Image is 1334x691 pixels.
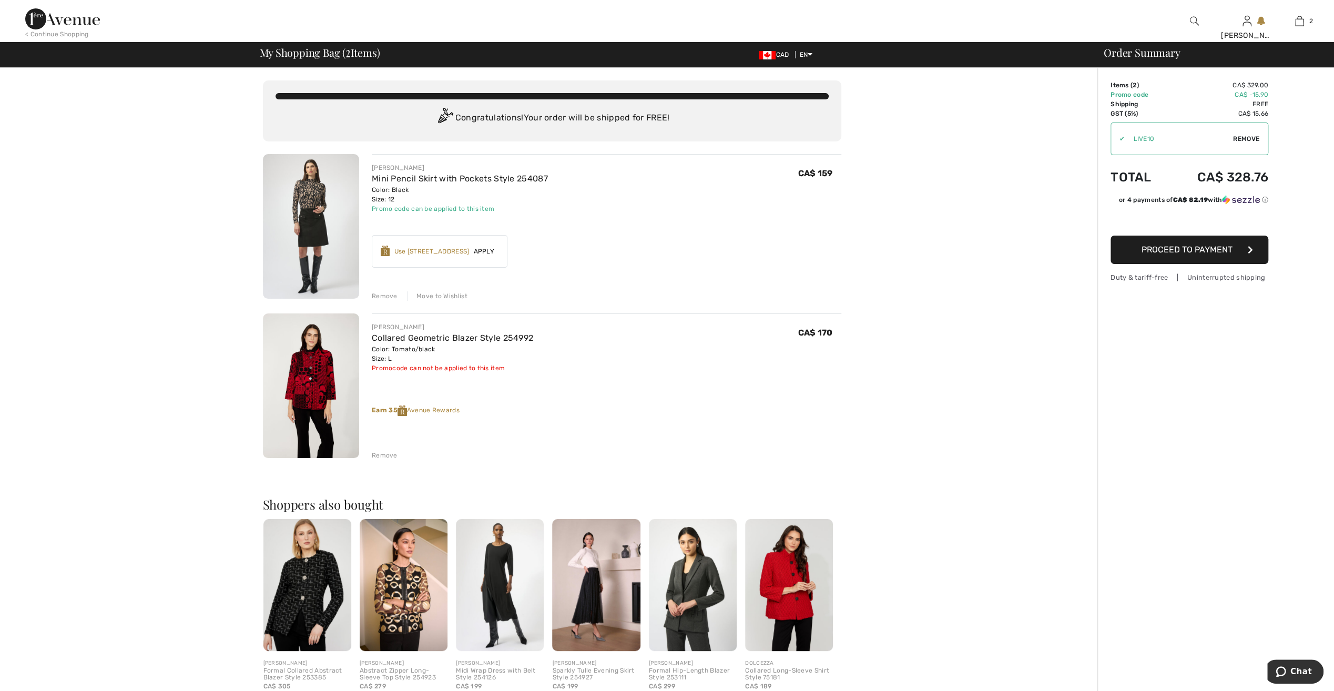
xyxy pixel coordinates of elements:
[1168,80,1268,90] td: CA$ 329.00
[798,168,832,178] span: CA$ 159
[759,51,793,58] span: CAD
[263,313,359,458] img: Collared Geometric Blazer Style 254992
[360,659,447,667] div: [PERSON_NAME]
[263,667,351,682] div: Formal Collared Abstract Blazer Style 253385
[276,108,829,129] div: Congratulations! Your order will be shipped for FREE!
[456,519,544,651] img: Midi Wrap Dress with Belt Style 254126
[263,498,841,511] h2: Shoppers also bought
[263,519,351,651] img: Formal Collared Abstract Blazer Style 253385
[1190,15,1199,27] img: search the website
[1274,15,1325,27] a: 2
[456,667,544,682] div: Midi Wrap Dress with Belt Style 254126
[372,363,533,373] div: Promocode can not be applied to this item
[1267,659,1323,686] iframe: Opens a widget where you can chat to one of our agents
[372,405,841,416] div: Avenue Rewards
[345,45,351,58] span: 2
[263,659,351,667] div: [PERSON_NAME]
[1168,109,1268,118] td: CA$ 15.66
[1222,195,1260,205] img: Sezzle
[1111,195,1268,208] div: or 4 payments ofCA$ 82.19withSezzle Click to learn more about Sezzle
[1111,272,1268,282] div: Duty & tariff-free | Uninterrupted shipping
[649,659,737,667] div: [PERSON_NAME]
[456,659,544,667] div: [PERSON_NAME]
[649,519,737,651] img: Formal Hip-Length Blazer Style 253111
[372,333,533,343] a: Collared Geometric Blazer Style 254992
[1173,196,1208,204] span: CA$ 82.19
[1111,236,1268,264] button: Proceed to Payment
[456,683,482,690] span: CA$ 199
[649,683,675,690] span: CA$ 299
[408,291,467,301] div: Move to Wishlist
[372,344,533,363] div: Color: Tomato/black Size: L
[434,108,455,129] img: Congratulation2.svg
[372,185,548,204] div: Color: Black Size: 12
[1111,99,1168,109] td: Shipping
[1091,47,1328,58] div: Order Summary
[394,247,469,256] div: Use [STREET_ADDRESS]
[360,683,386,690] span: CA$ 279
[398,405,407,416] img: Reward-Logo.svg
[469,247,498,256] span: Apply
[25,29,89,39] div: < Continue Shopping
[745,683,771,690] span: CA$ 189
[1125,123,1233,155] input: Promo code
[745,519,833,651] img: Collared Long-Sleeve Shirt Style 75181
[1243,16,1251,26] a: Sign In
[1309,16,1313,26] span: 2
[1133,82,1136,89] span: 2
[1295,15,1304,27] img: My Bag
[263,683,291,690] span: CA$ 305
[552,667,640,682] div: Sparkly Tulle Evening Skirt Style 254927
[372,204,548,214] div: Promo code can be applied to this item
[759,51,776,59] img: Canadian Dollar
[381,246,390,256] img: Reward-Logo.svg
[1111,208,1268,232] iframe: PayPal-paypal
[1168,90,1268,99] td: CA$ -15.90
[372,451,398,460] div: Remove
[372,291,398,301] div: Remove
[552,683,578,690] span: CA$ 199
[745,667,833,682] div: Collared Long-Sleeve Shirt Style 75181
[1111,109,1168,118] td: GST (5%)
[1119,195,1268,205] div: or 4 payments of with
[372,322,533,332] div: [PERSON_NAME]
[372,407,407,414] strong: Earn 35
[1111,159,1168,195] td: Total
[1243,15,1251,27] img: My Info
[745,659,833,667] div: DOLCEZZA
[25,8,100,29] img: 1ère Avenue
[360,667,447,682] div: Abstract Zipper Long-Sleeve Top Style 254923
[1233,134,1259,144] span: Remove
[1111,80,1168,90] td: Items ( )
[552,519,640,651] img: Sparkly Tulle Evening Skirt Style 254927
[360,519,447,651] img: Abstract Zipper Long-Sleeve Top Style 254923
[1168,99,1268,109] td: Free
[1168,159,1268,195] td: CA$ 328.76
[798,328,832,338] span: CA$ 170
[1221,30,1272,41] div: [PERSON_NAME]
[800,51,813,58] span: EN
[1142,245,1233,255] span: Proceed to Payment
[1111,134,1125,144] div: ✔
[263,154,359,299] img: Mini Pencil Skirt with Pockets Style 254087
[1111,90,1168,99] td: Promo code
[372,163,548,172] div: [PERSON_NAME]
[552,659,640,667] div: [PERSON_NAME]
[260,47,380,58] span: My Shopping Bag ( Items)
[372,174,548,184] a: Mini Pencil Skirt with Pockets Style 254087
[649,667,737,682] div: Formal Hip-Length Blazer Style 253111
